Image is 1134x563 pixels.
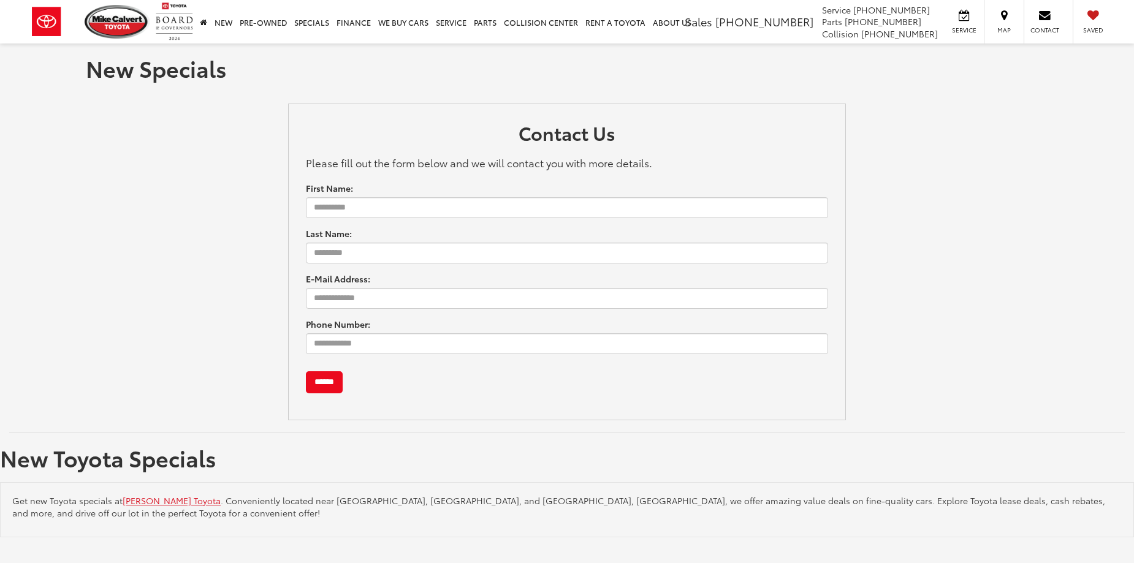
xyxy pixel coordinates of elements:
[306,123,828,149] h2: Contact Us
[1079,26,1106,34] span: Saved
[822,4,851,16] span: Service
[861,28,938,40] span: [PHONE_NUMBER]
[86,56,1048,80] h1: New Specials
[306,227,352,240] label: Last Name:
[822,15,842,28] span: Parts
[123,494,221,507] a: [PERSON_NAME] Toyota
[853,4,930,16] span: [PHONE_NUMBER]
[991,26,1018,34] span: Map
[306,273,370,285] label: E-Mail Address:
[12,494,1122,519] p: Get new Toyota specials at . Conveniently located near [GEOGRAPHIC_DATA], [GEOGRAPHIC_DATA], and ...
[685,13,712,29] span: Sales
[822,28,859,40] span: Collision
[85,5,150,39] img: Mike Calvert Toyota
[845,15,921,28] span: [PHONE_NUMBER]
[306,318,370,330] label: Phone Number:
[950,26,978,34] span: Service
[306,182,353,194] label: First Name:
[715,13,813,29] span: [PHONE_NUMBER]
[1030,26,1059,34] span: Contact
[306,155,828,170] p: Please fill out the form below and we will contact you with more details.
